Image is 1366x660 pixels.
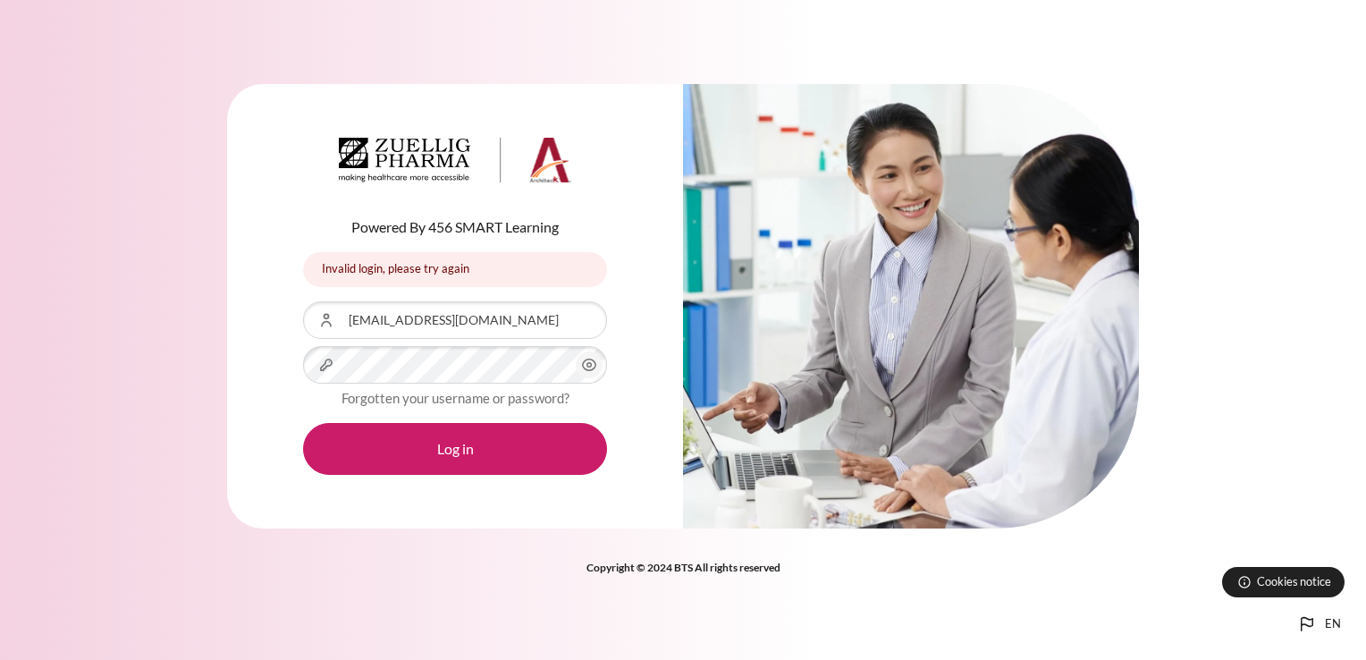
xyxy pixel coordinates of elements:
p: Powered By 456 SMART Learning [303,216,607,238]
button: Log in [303,423,607,475]
div: Invalid login, please try again [303,252,607,287]
img: Architeck [339,138,571,182]
a: Forgotten your username or password? [341,390,569,406]
span: Cookies notice [1257,573,1331,590]
button: Cookies notice [1222,567,1345,597]
strong: Copyright © 2024 BTS All rights reserved [586,561,780,574]
button: Languages [1289,606,1348,642]
a: Architeck [339,138,571,190]
input: Username or Email Address [303,301,607,339]
span: en [1325,615,1341,633]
